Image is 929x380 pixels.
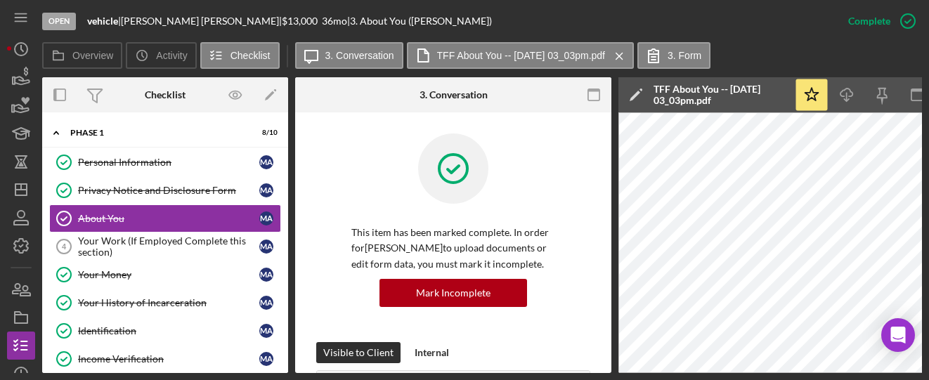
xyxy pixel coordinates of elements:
[87,15,118,27] b: vehicle
[259,240,273,254] div: m a
[156,50,187,61] label: Activity
[259,324,273,338] div: m a
[259,211,273,225] div: m a
[49,176,281,204] a: Privacy Notice and Disclosure Formma
[78,185,259,196] div: Privacy Notice and Disclosure Form
[200,42,280,69] button: Checklist
[78,213,259,224] div: About You
[49,261,281,289] a: Your Moneyma
[49,317,281,345] a: Identificationma
[322,15,347,27] div: 36 mo
[70,129,242,137] div: Phase 1
[259,352,273,366] div: m a
[282,15,318,27] span: $13,000
[62,242,67,251] tspan: 4
[408,342,456,363] button: Internal
[415,342,449,363] div: Internal
[72,50,113,61] label: Overview
[259,183,273,197] div: m a
[316,342,401,363] button: Visible to Client
[42,13,76,30] div: Open
[49,289,281,317] a: Your History of Incarcerationma
[42,42,122,69] button: Overview
[145,89,186,100] div: Checklist
[78,297,259,308] div: Your History of Incarceration
[323,342,394,363] div: Visible to Client
[351,225,555,272] p: This item has been marked complete. In order for [PERSON_NAME] to upload documents or edit form d...
[49,204,281,232] a: About Youma
[881,318,915,352] div: Open Intercom Messenger
[416,279,491,307] div: Mark Incomplete
[347,15,492,27] div: | 3. About You ([PERSON_NAME])
[407,42,634,69] button: TFF About You -- [DATE] 03_03pm.pdf
[654,84,787,106] div: TFF About You -- [DATE] 03_03pm.pdf
[230,50,271,61] label: Checklist
[834,7,922,35] button: Complete
[78,353,259,365] div: Income Verification
[379,279,527,307] button: Mark Incomplete
[252,129,278,137] div: 8 / 10
[49,232,281,261] a: 4Your Work (If Employed Complete this section)ma
[87,15,121,27] div: |
[295,42,403,69] button: 3. Conversation
[637,42,710,69] button: 3. Form
[49,148,281,176] a: Personal Informationma
[437,50,605,61] label: TFF About You -- [DATE] 03_03pm.pdf
[78,157,259,168] div: Personal Information
[78,269,259,280] div: Your Money
[259,268,273,282] div: m a
[126,42,196,69] button: Activity
[848,7,890,35] div: Complete
[668,50,701,61] label: 3. Form
[78,235,259,258] div: Your Work (If Employed Complete this section)
[420,89,488,100] div: 3. Conversation
[78,325,259,336] div: Identification
[121,15,282,27] div: [PERSON_NAME] [PERSON_NAME] |
[259,296,273,310] div: m a
[325,50,394,61] label: 3. Conversation
[49,345,281,373] a: Income Verificationma
[259,155,273,169] div: m a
